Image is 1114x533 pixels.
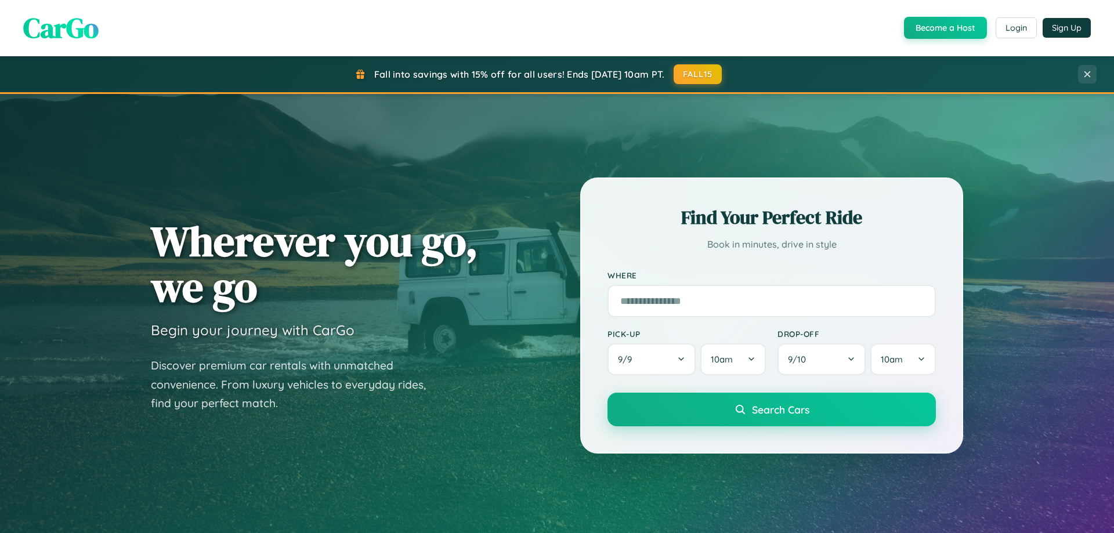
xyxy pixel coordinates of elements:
[151,321,355,339] h3: Begin your journey with CarGo
[870,343,936,375] button: 10am
[607,205,936,230] h2: Find Your Perfect Ride
[151,218,478,310] h1: Wherever you go, we go
[711,354,733,365] span: 10am
[618,354,638,365] span: 9 / 9
[23,9,99,47] span: CarGo
[700,343,766,375] button: 10am
[607,270,936,280] label: Where
[996,17,1037,38] button: Login
[607,329,766,339] label: Pick-up
[881,354,903,365] span: 10am
[777,329,936,339] label: Drop-off
[777,343,866,375] button: 9/10
[788,354,812,365] span: 9 / 10
[752,403,809,416] span: Search Cars
[607,236,936,253] p: Book in minutes, drive in style
[151,356,441,413] p: Discover premium car rentals with unmatched convenience. From luxury vehicles to everyday rides, ...
[607,343,696,375] button: 9/9
[607,393,936,426] button: Search Cars
[904,17,987,39] button: Become a Host
[674,64,722,84] button: FALL15
[1043,18,1091,38] button: Sign Up
[374,68,665,80] span: Fall into savings with 15% off for all users! Ends [DATE] 10am PT.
